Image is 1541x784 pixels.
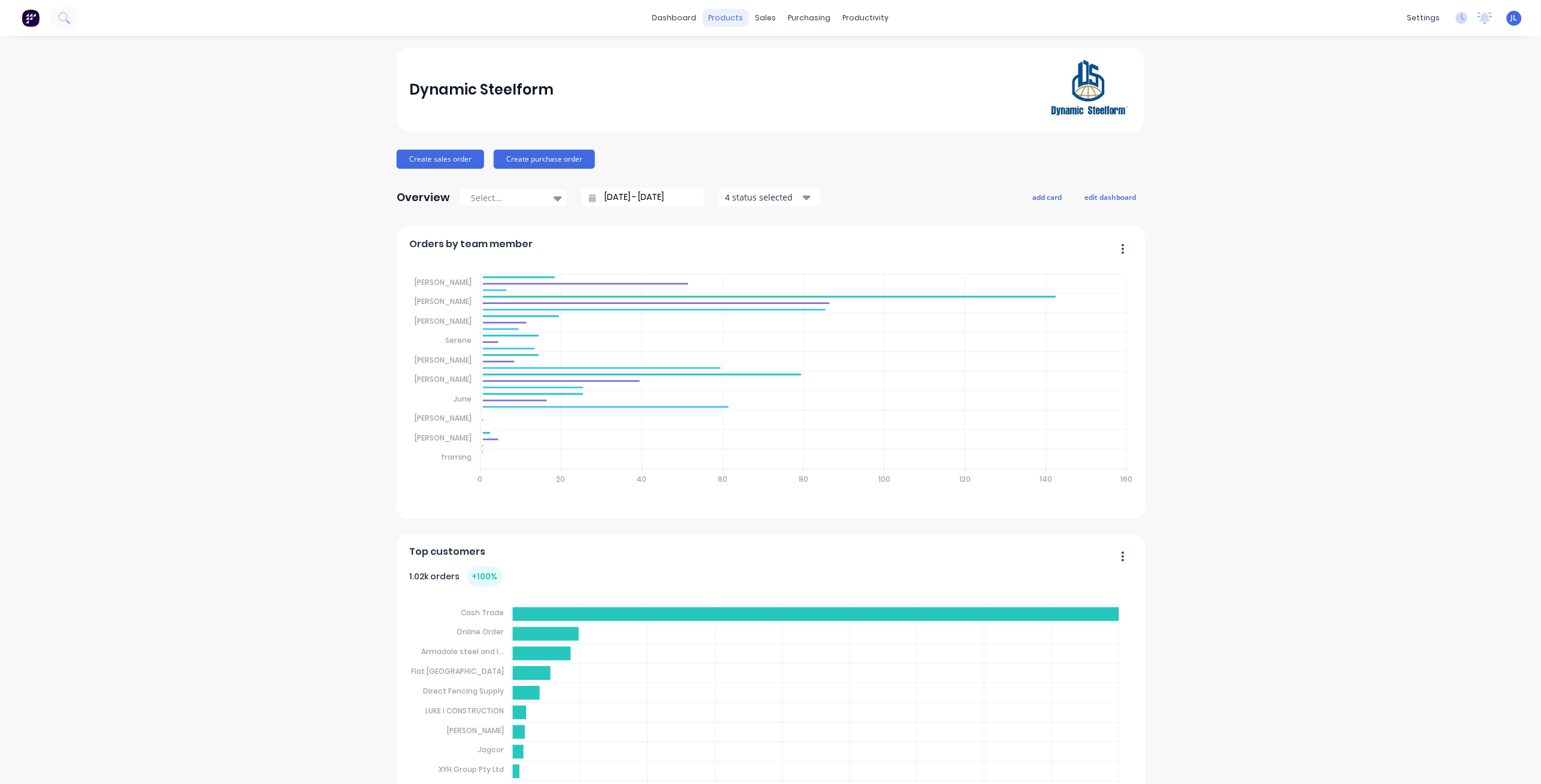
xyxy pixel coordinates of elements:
[410,567,503,587] div: 1.02k orders
[397,150,484,169] button: Create sales order
[959,474,971,484] tspan: 120
[415,413,472,423] tspan: [PERSON_NAME]
[415,355,472,365] tspan: [PERSON_NAME]
[415,433,472,443] tspan: [PERSON_NAME]
[718,474,727,484] tspan: 60
[646,9,703,27] a: dashboard
[1040,474,1052,484] tspan: 140
[410,78,554,102] div: Dynamic Steelform
[445,335,472,345] tspan: Serene
[421,646,504,657] tspan: Armadale steel and I...
[415,374,472,384] tspan: [PERSON_NAME]
[22,9,40,27] img: Factory
[439,765,504,775] tspan: XYH Group Pty Ltd
[799,474,808,484] tspan: 80
[423,686,504,696] tspan: Direct Fencing Supply
[837,9,895,27] div: productivity
[410,545,486,559] span: Top customers
[447,725,504,736] tspan: [PERSON_NAME]
[1511,13,1518,23] span: JL
[478,745,504,755] tspan: Jagcor
[467,567,503,587] div: + 100 %
[410,237,533,251] span: Orders by team member
[750,9,782,27] div: sales
[1121,474,1133,484] tspan: 160
[415,316,472,326] tspan: [PERSON_NAME]
[397,186,450,209] div: Overview
[725,191,800,203] div: 4 status selected
[1047,48,1131,132] img: Dynamic Steelform
[556,474,565,484] tspan: 20
[457,627,504,637] tspan: Online Order
[703,9,750,27] div: products
[1025,189,1070,205] button: add card
[494,150,595,169] button: Create purchase order
[453,394,472,404] tspan: June
[382,666,504,676] tspan: Granny Flat [GEOGRAPHIC_DATA]
[878,474,890,484] tspan: 100
[441,452,472,462] tspan: framing
[1077,189,1144,205] button: edit dashboard
[636,474,646,484] tspan: 40
[415,296,472,306] tspan: [PERSON_NAME]
[782,9,837,27] div: purchasing
[1401,9,1446,27] div: settings
[415,277,472,287] tspan: [PERSON_NAME]
[425,706,504,716] tspan: LUKE I CONSTRUCTION
[718,189,820,206] button: 4 status selected
[461,607,504,618] tspan: Cash Trade
[478,474,482,484] tspan: 0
